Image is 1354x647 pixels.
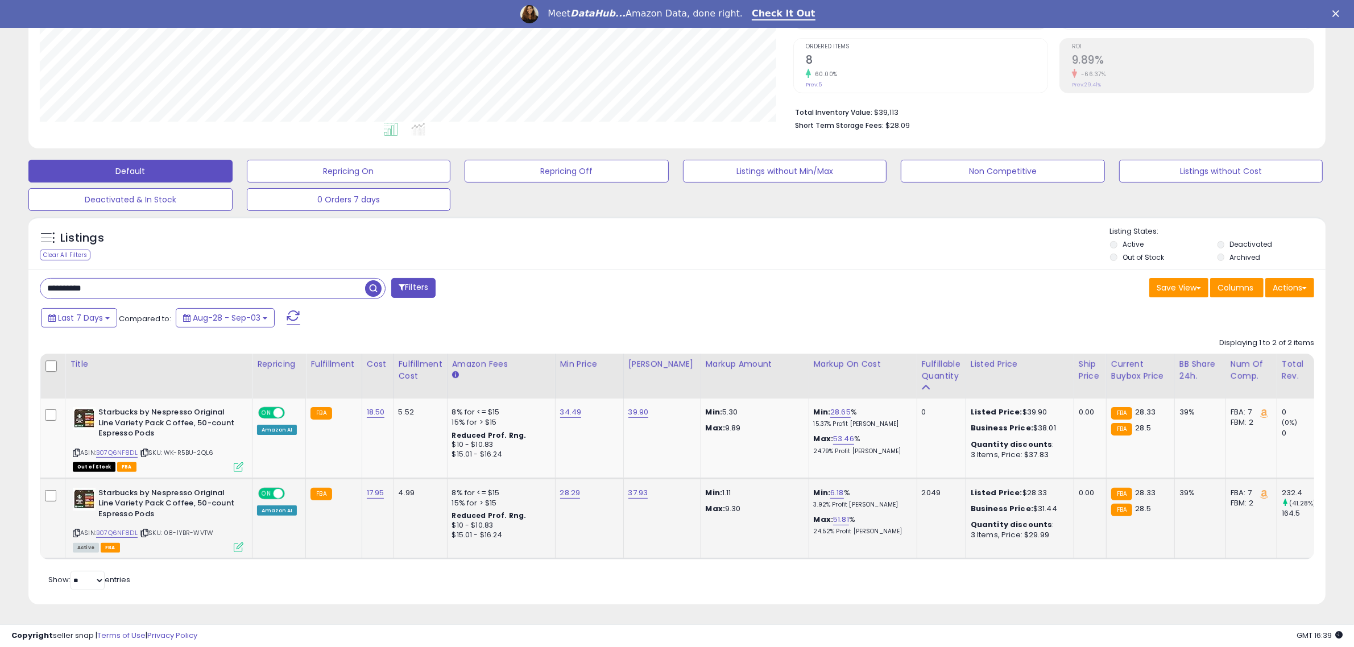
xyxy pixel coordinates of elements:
[97,630,146,641] a: Terms of Use
[1282,508,1328,519] div: 164.5
[1079,358,1102,382] div: Ship Price
[452,450,546,459] div: $15.01 - $16.24
[60,230,104,246] h5: Listings
[971,422,1033,433] b: Business Price:
[706,407,800,417] p: 5.30
[73,488,243,551] div: ASIN:
[814,528,908,536] p: 24.52% Profit [PERSON_NAME]
[922,407,957,417] div: 0
[139,528,213,537] span: | SKU: 08-1YBR-WVTW
[310,488,332,500] small: FBA
[971,503,1033,514] b: Business Price:
[310,358,357,370] div: Fulfillment
[310,407,332,420] small: FBA
[814,358,912,370] div: Markup on Cost
[971,407,1065,417] div: $39.90
[247,188,451,211] button: 0 Orders 7 days
[1110,226,1326,237] p: Listing States:
[548,8,743,19] div: Meet Amazon Data, done right.
[399,407,438,417] div: 5.52
[1072,44,1314,50] span: ROI
[73,407,243,470] div: ASIN:
[1135,407,1156,417] span: 28.33
[795,121,884,130] b: Short Term Storage Fees:
[1079,407,1098,417] div: 0.00
[259,408,274,418] span: ON
[73,543,99,553] span: All listings currently available for purchase on Amazon
[96,448,138,458] a: B07Q6NF8DL
[1231,358,1272,382] div: Num of Comp.
[971,519,1053,530] b: Quantity discounts
[1297,630,1343,641] span: 2025-09-12 16:39 GMT
[391,278,436,298] button: Filters
[452,511,527,520] b: Reduced Prof. Rng.
[971,423,1065,433] div: $38.01
[452,488,546,498] div: 8% for <= $15
[1135,487,1156,498] span: 28.33
[283,488,301,498] span: OFF
[971,487,1022,498] b: Listed Price:
[117,462,136,472] span: FBA
[706,488,800,498] p: 1.11
[367,358,389,370] div: Cost
[806,44,1047,50] span: Ordered Items
[1123,252,1164,262] label: Out of Stock
[1179,358,1221,382] div: BB Share 24h.
[1210,278,1264,297] button: Columns
[814,501,908,509] p: 3.92% Profit [PERSON_NAME]
[971,488,1065,498] div: $28.33
[830,407,851,418] a: 28.65
[814,420,908,428] p: 15.37% Profit [PERSON_NAME]
[830,487,844,499] a: 6.18
[1111,504,1132,516] small: FBA
[814,447,908,455] p: 24.79% Profit [PERSON_NAME]
[40,250,90,260] div: Clear All Filters
[560,358,619,370] div: Min Price
[1072,81,1101,88] small: Prev: 29.41%
[814,407,908,428] div: %
[1332,10,1344,17] div: Close
[73,462,115,472] span: All listings that are currently out of stock and unavailable for purchase on Amazon
[1079,488,1098,498] div: 0.00
[706,422,726,433] strong: Max:
[706,358,804,370] div: Markup Amount
[1179,488,1217,498] div: 39%
[752,8,815,20] a: Check It Out
[971,358,1069,370] div: Listed Price
[257,425,297,435] div: Amazon AI
[452,430,527,440] b: Reduced Prof. Rng.
[1282,488,1328,498] div: 232.4
[1231,488,1268,498] div: FBA: 7
[367,487,384,499] a: 17.95
[683,160,887,183] button: Listings without Min/Max
[70,358,247,370] div: Title
[971,450,1065,460] div: 3 Items, Price: $37.83
[971,439,1053,450] b: Quantity discounts
[1231,498,1268,508] div: FBM: 2
[971,407,1022,417] b: Listed Price:
[48,574,130,585] span: Show: entries
[806,53,1047,69] h2: 8
[283,408,301,418] span: OFF
[1231,407,1268,417] div: FBA: 7
[399,358,442,382] div: Fulfillment Cost
[11,630,53,641] strong: Copyright
[814,488,908,509] div: %
[1072,53,1314,69] h2: 9.89%
[367,407,385,418] a: 18.50
[1282,428,1328,438] div: 0
[795,107,872,117] b: Total Inventory Value:
[96,528,138,538] a: B07Q6NF8DL
[399,488,438,498] div: 4.99
[814,434,908,455] div: %
[560,407,582,418] a: 34.49
[101,543,120,553] span: FBA
[706,407,723,417] strong: Min:
[1179,407,1217,417] div: 39%
[901,160,1105,183] button: Non Competitive
[814,487,831,498] b: Min:
[1230,239,1273,249] label: Deactivated
[922,488,957,498] div: 2049
[885,120,910,131] span: $28.09
[811,70,838,78] small: 60.00%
